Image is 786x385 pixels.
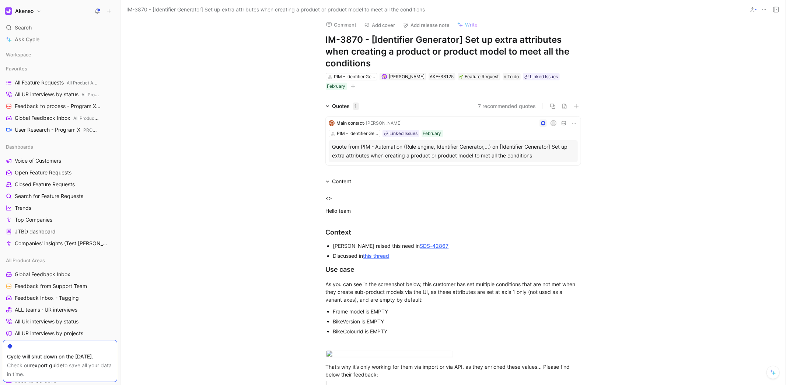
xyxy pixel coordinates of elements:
[6,257,45,264] span: All Product Areas
[15,79,99,87] span: All Feature Requests
[459,73,499,80] div: Feature Request
[326,264,581,274] div: Use case
[15,91,101,98] span: All UR interviews by status
[326,34,581,69] h1: IM-3870 - [Identifier Generator] Set up extra attributes when creating a product or product model...
[389,74,425,79] span: [PERSON_NAME]
[15,271,70,278] span: Global Feedback Inbox
[3,34,117,45] a: Ask Cycle
[15,294,79,302] span: Feedback Inbox - Tagging
[81,92,117,97] span: All Product Areas
[323,177,354,186] div: Content
[530,73,558,80] div: Linked Issues
[67,80,102,86] span: All Product Areas
[3,141,117,152] div: Dashboards
[423,130,441,137] div: February
[15,306,77,313] span: ALL teams · UR interviews
[3,6,43,16] button: AkeneoAkeneo
[329,120,335,126] img: logo
[15,157,61,164] span: Voice of Customers
[333,327,581,335] div: BikeColourId is EMPTY
[420,243,449,249] a: SDS-42867
[3,255,117,266] div: All Product Areas
[430,73,454,80] div: AKE-33125
[15,228,56,235] span: JTBD dashboard
[15,114,99,122] span: Global Feedback Inbox
[508,73,519,80] span: To do
[3,167,117,178] a: Open Feature Requests
[3,89,117,100] a: All UR interviews by statusAll Product Areas
[3,269,117,280] a: Global Feedback Inbox
[6,143,33,150] span: Dashboards
[3,292,117,304] a: Feedback Inbox - Tagging
[15,240,108,247] span: Companies' insights (Test [PERSON_NAME])
[326,280,581,304] div: As you can see in the screenshot below, this customer has set multiple conditions that are not me...
[323,102,362,111] div: Quotes1
[3,112,117,124] a: Global Feedback InboxAll Product Areas
[7,352,113,361] div: Cycle will shut down on the [DATE].
[333,308,581,315] div: Frame model is EMPTY
[465,21,478,28] span: Write
[323,20,360,30] button: Comment
[7,361,113,379] div: Check our to save all your data in time.
[15,181,75,188] span: Closed Feature Requests
[15,282,87,290] span: Feedback from Support Team
[3,22,117,33] div: Search
[3,101,117,112] a: Feedback to process - Program XPROGRAM X
[326,363,581,378] div: That’s why it’s only working for them via import or via API, as they enriched these values... Ple...
[332,142,574,160] div: Quote from PIM - Automation (Rule engine, Identifier Generator,...) on [Identifier Generator] Set...
[364,120,402,126] span: · [PERSON_NAME]
[399,20,453,30] button: Add release note
[382,75,386,79] img: avatar
[15,318,78,325] span: All UR interviews by status
[3,214,117,225] a: Top Companies
[32,362,63,368] a: export guide
[326,194,581,202] div: <>
[332,177,352,186] div: Content
[326,207,581,215] div: Hello team
[337,130,378,137] div: PIM - Identifier Generator
[326,350,453,360] img: image (7).png
[551,121,556,126] div: L
[3,304,117,315] a: ALL teams · UR interviews
[15,8,34,14] h1: Akeneo
[126,5,425,14] span: IM-3870 - [Identifier Generator] Set up extra attributes when creating a product or product model...
[361,20,399,30] button: Add cover
[3,155,117,166] a: Voice of Customers
[3,141,117,249] div: DashboardsVoice of CustomersOpen Feature RequestsClosed Feature RequestsSearch for Feature Reques...
[83,127,110,133] span: PROGRAM X
[3,191,117,202] a: Search for Feature Requests
[332,102,359,111] div: Quotes
[503,73,521,80] div: To do
[3,124,117,135] a: User Research - Program XPROGRAM X
[334,73,375,80] div: PIM - Identifier Generator
[3,316,117,327] a: All UR interviews by status
[3,77,117,88] a: All Feature RequestsAll Product Areas
[15,103,102,110] span: Feedback to process - Program X
[459,74,464,79] img: 🌱
[333,242,581,250] div: [PERSON_NAME] raised this need in
[15,23,32,32] span: Search
[6,65,27,72] span: Favorites
[73,115,109,121] span: All Product Areas
[15,126,100,134] span: User Research - Program X
[3,202,117,214] a: Trends
[454,20,481,30] button: Write
[333,318,581,325] div: BikeVersion is EMPTY
[333,252,581,260] div: Discussed in
[3,238,117,249] a: Companies' insights (Test [PERSON_NAME])
[337,120,364,126] span: Main contact
[15,169,71,176] span: Open Feature Requests
[458,73,500,80] div: 🌱Feature Request
[3,179,117,190] a: Closed Feature Requests
[353,103,359,110] div: 1
[478,102,536,111] button: 7 recommended quotes
[363,253,389,259] a: this thread
[3,63,117,74] div: Favorites
[15,204,31,212] span: Trends
[3,226,117,237] a: JTBD dashboard
[327,83,346,90] div: February
[15,35,39,44] span: Ask Cycle
[3,281,117,292] a: Feedback from Support Team
[5,7,12,15] img: Akeneo
[15,216,52,223] span: Top Companies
